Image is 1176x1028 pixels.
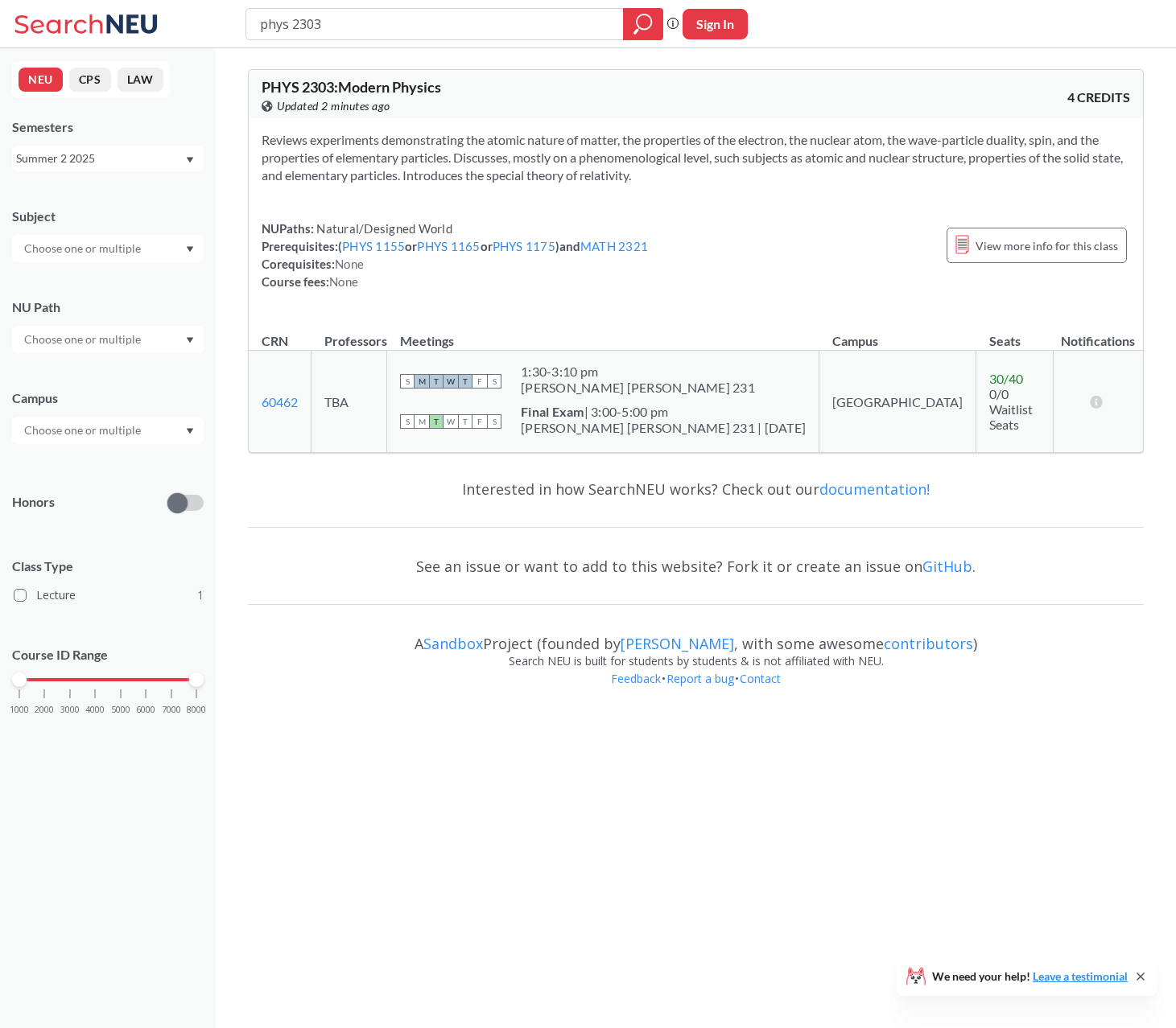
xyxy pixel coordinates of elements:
a: PHYS 1175 [493,239,555,253]
span: 8000 [187,705,206,714]
a: MATH 2321 [580,239,648,253]
span: Class Type [12,557,204,575]
div: Dropdown arrow [12,326,204,353]
div: • • [248,670,1144,712]
button: Sign In [683,9,748,39]
div: Semesters [12,118,204,136]
span: View more info for this class [976,236,1118,256]
span: F [472,414,487,429]
div: [PERSON_NAME] [PERSON_NAME] 231 [521,380,755,396]
span: PHYS 2303 : Modern Physics [262,78,441,96]
div: See an issue or want to add to this website? Fork it or create an issue on . [248,543,1144,590]
a: GitHub [922,557,972,576]
a: PHYS 1165 [417,239,480,253]
span: 3000 [60,705,80,714]
span: T [458,414,472,429]
span: 0/0 Waitlist Seats [989,386,1033,432]
svg: Dropdown arrow [186,428,194,434]
span: 4 CREDITS [1067,88,1130,106]
span: M [415,414,429,429]
div: Subject [12,208,204,225]
span: We need your help! [932,971,1128,982]
div: A Project (founded by , with some awesome ) [248,620,1144,652]
a: PHYS 1155 [342,239,405,253]
div: Campus [12,389,204,407]
button: NEU [19,68,63,92]
div: magnifying glass [623,8,663,40]
a: 60462 [262,394,298,409]
a: contributors [884,634,973,653]
label: Lecture [14,585,204,606]
span: W [444,414,458,429]
th: Campus [819,316,976,351]
input: Class, professor, course number, "phrase" [258,10,612,38]
svg: Dropdown arrow [186,157,194,163]
th: Professors [312,316,387,351]
button: LAW [118,68,163,92]
div: NU Path [12,298,204,316]
div: NUPaths: Prerequisites: ( or or ) and Corequisites: Course fees: [262,220,648,290]
span: S [487,374,501,389]
span: 4000 [85,705,105,714]
span: S [400,414,415,429]
p: Course ID Range [12,646,204,664]
span: 6000 [136,705,155,714]
span: 2000 [35,705,54,714]
a: Report a bug [666,671,735,686]
th: Seats [976,316,1054,351]
svg: Dropdown arrow [186,246,194,253]
span: S [400,374,415,389]
td: TBA [312,351,387,453]
div: Summer 2 2025 [16,150,184,167]
td: [GEOGRAPHIC_DATA] [819,351,976,453]
span: None [329,274,358,289]
b: Final Exam [521,404,584,419]
th: Notifications [1054,316,1143,351]
span: M [415,374,429,389]
div: Search NEU is built for students by students & is not affiliated with NEU. [248,652,1144,670]
a: documentation! [819,479,930,499]
a: Sandbox [423,634,483,653]
section: Reviews experiments demonstrating the atomic nature of matter, the properties of the electron, th... [262,131,1130,184]
div: Dropdown arrow [12,417,204,444]
span: F [472,374,487,389]
div: Dropdown arrow [12,235,204,262]
p: Honors [12,493,55,512]
button: CPS [69,68,111,92]
div: Interested in how SearchNEU works? Check out our [248,466,1144,512]
div: 1:30 - 3:10 pm [521,364,755,380]
span: 1 [197,586,204,604]
a: Leave a testimonial [1033,969,1128,983]
input: Choose one or multiple [16,421,151,440]
span: 1000 [10,705,29,714]
div: Summer 2 2025Dropdown arrow [12,146,204,171]
a: [PERSON_NAME] [621,634,734,653]
a: Feedback [610,671,662,686]
input: Choose one or multiple [16,239,151,258]
span: W [444,374,458,389]
span: 7000 [162,705,181,714]
th: Meetings [387,316,819,351]
span: Natural/Designed World [314,221,452,236]
span: 5000 [111,705,130,714]
span: S [487,414,501,429]
span: T [458,374,472,389]
a: Contact [739,671,782,686]
input: Choose one or multiple [16,330,151,349]
svg: magnifying glass [633,13,653,35]
svg: Dropdown arrow [186,337,194,343]
div: | 3:00-5:00 pm [521,404,806,420]
div: [PERSON_NAME] [PERSON_NAME] 231 | [DATE] [521,420,806,436]
span: 30 / 40 [989,371,1023,386]
div: CRN [262,332,288,350]
span: T [429,414,444,429]
span: Updated 2 minutes ago [277,97,390,115]
span: None [335,257,364,271]
span: T [429,374,444,389]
